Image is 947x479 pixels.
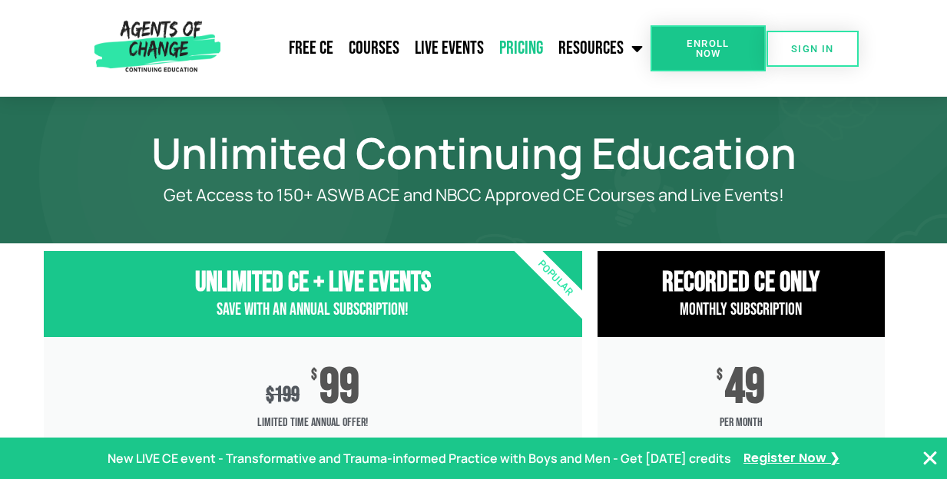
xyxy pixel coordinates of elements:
[44,408,582,438] span: Limited Time Annual Offer!
[791,44,834,54] span: SIGN IN
[281,29,341,68] a: Free CE
[717,368,723,383] span: $
[767,31,859,67] a: SIGN IN
[551,29,651,68] a: Resources
[44,266,582,299] h3: Unlimited CE + Live Events
[38,135,909,170] h1: Unlimited Continuing Education
[311,368,317,383] span: $
[266,382,300,408] div: 199
[675,38,741,58] span: Enroll Now
[341,29,407,68] a: Courses
[217,299,409,320] span: Save with an Annual Subscription!
[921,449,939,467] button: Close Banner
[598,266,885,299] h3: RECORDED CE ONly
[598,408,885,438] span: per month
[320,368,359,408] span: 99
[743,448,839,470] a: Register Now ❯
[227,29,650,68] nav: Menu
[100,186,847,205] p: Get Access to 150+ ASWB ACE and NBCC Approved CE Courses and Live Events!
[680,299,802,320] span: Monthly Subscription
[266,382,274,408] span: $
[407,29,492,68] a: Live Events
[651,25,766,71] a: Enroll Now
[466,190,644,367] div: Popular
[108,448,731,470] p: New LIVE CE event - Transformative and Trauma-informed Practice with Boys and Men - Get [DATE] cr...
[725,368,765,408] span: 49
[492,29,551,68] a: Pricing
